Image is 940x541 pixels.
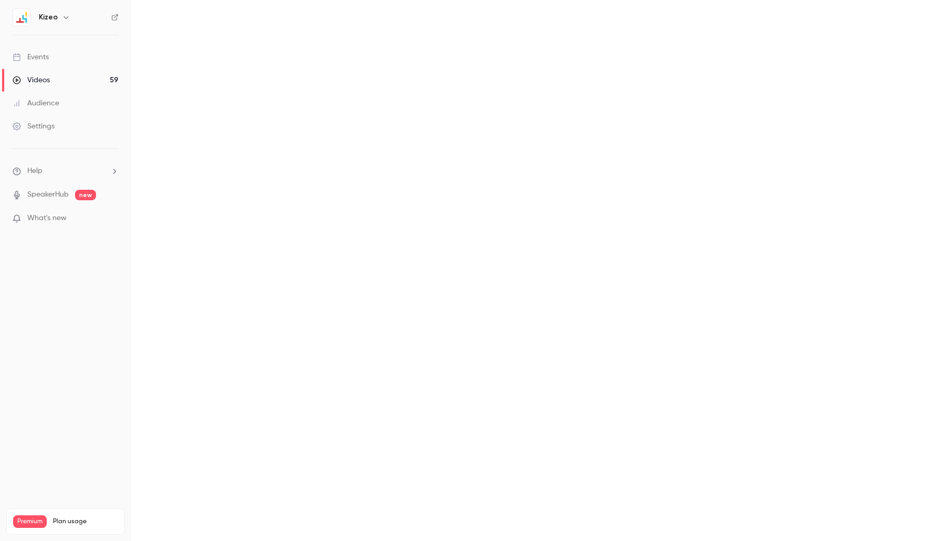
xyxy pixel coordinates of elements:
[106,214,119,223] iframe: Noticeable Trigger
[13,121,55,132] div: Settings
[27,213,67,224] span: What's new
[13,52,49,62] div: Events
[13,75,50,85] div: Videos
[13,515,47,528] span: Premium
[27,189,69,200] a: SpeakerHub
[27,166,42,177] span: Help
[53,517,118,526] span: Plan usage
[13,9,30,26] img: Kizeo
[13,166,119,177] li: help-dropdown-opener
[75,190,96,200] span: new
[39,12,58,23] h6: Kizeo
[13,98,59,109] div: Audience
